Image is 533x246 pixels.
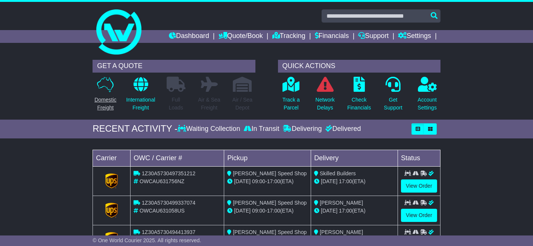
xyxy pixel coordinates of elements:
td: Carrier [93,150,131,166]
p: Air & Sea Freight [198,96,220,112]
div: RECENT ACTIVITY - [93,123,178,134]
span: 1Z30A5730499337074 [142,200,195,206]
div: Delivered [323,125,361,133]
a: Tracking [272,30,305,43]
div: In Transit [242,125,281,133]
span: Skilled Builders [320,170,356,176]
div: Delivering [281,125,323,133]
div: - (ETA) [227,207,308,215]
span: 17:00 [267,208,280,214]
span: 17:00 [339,178,352,184]
div: (ETA) [314,178,395,185]
span: 09:00 [252,178,265,184]
div: - (ETA) [227,178,308,185]
p: Network Delays [316,96,335,112]
a: CheckFinancials [347,76,371,116]
img: GetCarrierServiceLogo [105,173,118,188]
a: AccountSettings [417,76,437,116]
div: (ETA) [314,207,395,215]
a: GetSupport [384,76,403,116]
td: Delivery [311,150,398,166]
p: Check Financials [347,96,371,112]
p: Track a Parcel [282,96,300,112]
a: View Order [401,179,437,193]
span: [DATE] [234,178,251,184]
span: 17:00 [339,208,352,214]
span: OWCAU631756NZ [140,178,184,184]
span: [PERSON_NAME] Speed Shop [233,229,307,235]
div: QUICK ACTIONS [278,60,440,73]
a: Quote/Book [219,30,263,43]
td: OWC / Carrier # [131,150,224,166]
a: InternationalFreight [126,76,155,116]
span: 09:00 [252,208,265,214]
a: Financials [315,30,349,43]
p: International Freight [126,96,155,112]
a: Settings [398,30,431,43]
span: © One World Courier 2025. All rights reserved. [93,237,201,243]
span: OWCAU631058US [140,208,185,214]
span: 1Z30A5730494413937 [142,229,195,235]
img: GetCarrierServiceLogo [105,203,118,218]
span: [DATE] [321,208,337,214]
span: [PERSON_NAME] Speed Shop [233,200,307,206]
span: [PERSON_NAME] Speed Shop [233,170,307,176]
p: Full Loads [167,96,185,112]
p: Account Settings [418,96,437,112]
div: Waiting Collection [178,125,242,133]
div: GET A QUOTE [93,60,255,73]
a: DomesticFreight [94,76,117,116]
span: [PERSON_NAME] [320,200,363,206]
a: Support [358,30,389,43]
span: 17:00 [267,178,280,184]
a: Dashboard [169,30,209,43]
td: Pickup [224,150,311,166]
p: Air / Sea Depot [232,96,252,112]
p: Get Support [384,96,402,112]
span: [DATE] [321,178,337,184]
a: NetworkDelays [315,76,335,116]
span: 1Z30A5730497351212 [142,170,195,176]
p: Domestic Freight [94,96,116,112]
td: Status [398,150,440,166]
span: [DATE] [234,208,251,214]
span: [PERSON_NAME] [320,229,363,235]
a: Track aParcel [282,76,300,116]
a: View Order [401,209,437,222]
